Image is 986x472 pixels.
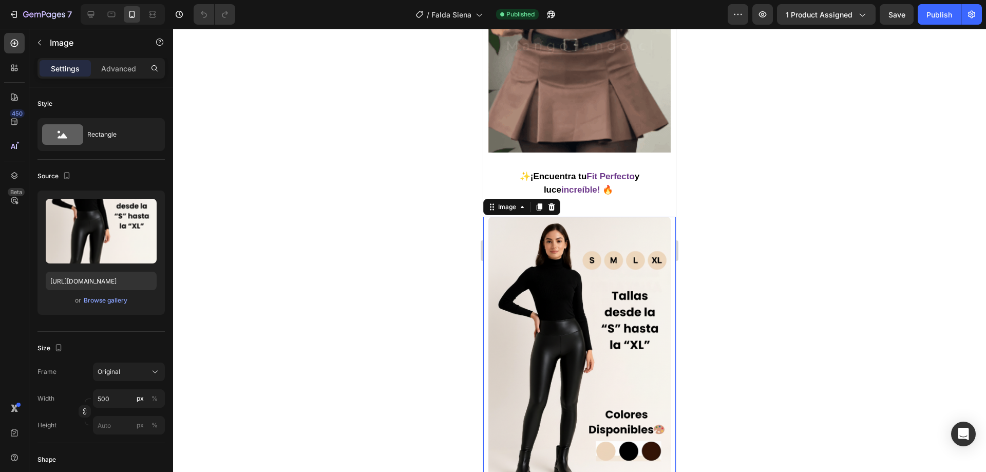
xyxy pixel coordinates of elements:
[46,272,157,290] input: https://example.com/image.jpg
[137,394,144,403] div: px
[83,295,128,306] button: Browse gallery
[786,9,852,20] span: 1 product assigned
[93,416,165,435] input: px%
[93,389,165,408] input: px%
[93,363,165,381] button: Original
[37,367,56,376] label: Frame
[431,9,471,20] span: Falda Siena
[137,421,144,430] div: px
[134,419,146,431] button: %
[37,394,54,403] label: Width
[777,4,876,25] button: 1 product assigned
[98,367,120,376] span: Original
[151,394,158,403] div: %
[506,10,535,19] span: Published
[37,169,73,183] div: Source
[101,63,136,74] p: Advanced
[10,109,25,118] div: 450
[148,419,161,431] button: px
[4,4,77,25] button: 7
[427,9,429,20] span: /
[918,4,961,25] button: Publish
[75,294,81,307] span: or
[84,296,127,305] div: Browse gallery
[67,8,72,21] p: 7
[134,392,146,405] button: %
[37,342,65,355] div: Size
[37,99,52,108] div: Style
[483,29,676,472] iframe: Design area
[151,421,158,430] div: %
[888,10,905,19] span: Save
[50,36,137,49] p: Image
[37,455,56,464] div: Shape
[148,392,161,405] button: px
[87,123,150,146] div: Rectangle
[37,421,56,430] label: Height
[926,9,952,20] div: Publish
[8,188,25,196] div: Beta
[951,422,976,446] div: Open Intercom Messenger
[51,63,80,74] p: Settings
[194,4,235,25] div: Undo/Redo
[46,199,157,263] img: preview-image
[880,4,914,25] button: Save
